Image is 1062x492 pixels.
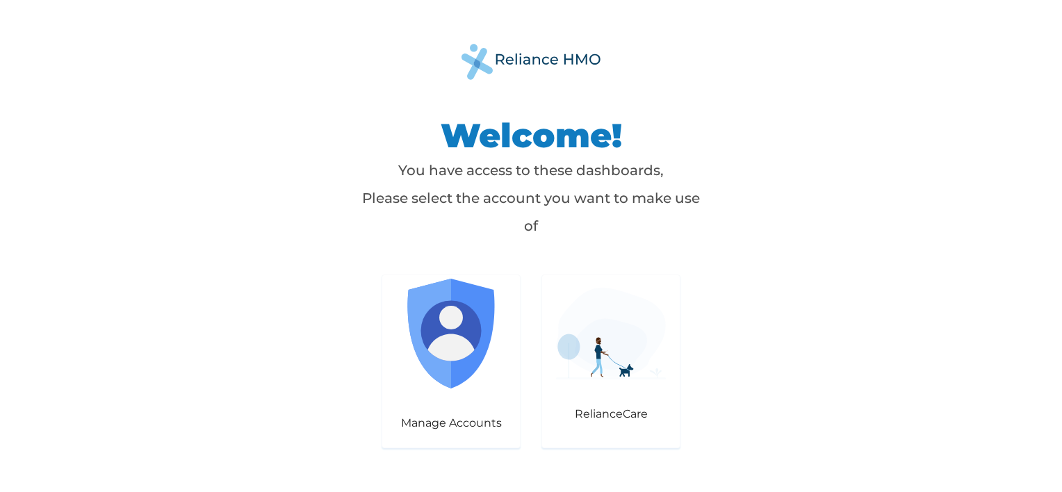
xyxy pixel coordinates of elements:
img: RelianceHMO's Logo [461,44,601,79]
img: enrollee [556,288,666,379]
h1: Welcome! [357,115,705,156]
p: RelianceCare [556,407,666,420]
img: user [396,279,506,388]
p: You have access to these dashboards, Please select the account you want to make use of [357,156,705,240]
p: Manage Accounts [396,416,506,429]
